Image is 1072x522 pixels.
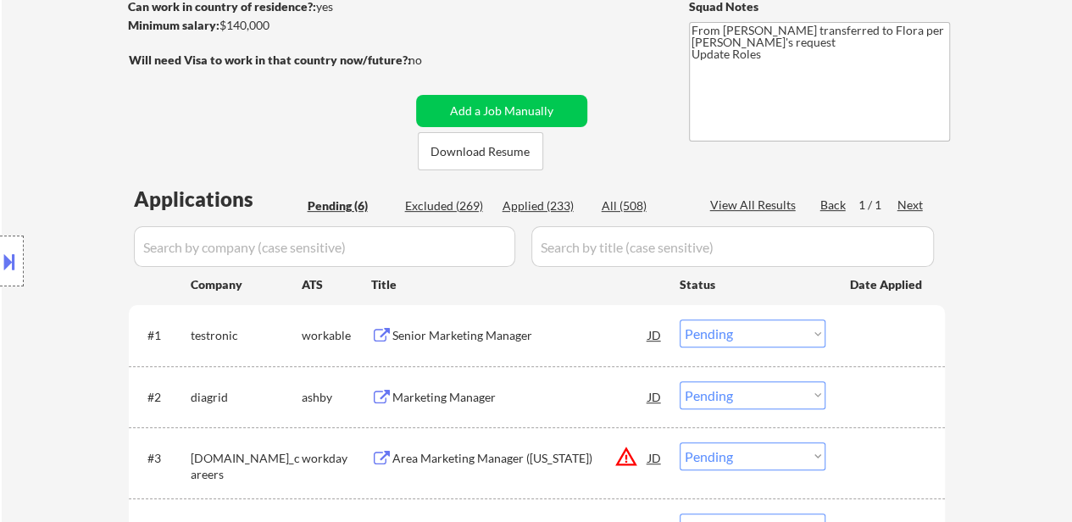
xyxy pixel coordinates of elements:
button: Add a Job Manually [416,95,587,127]
div: 1 / 1 [858,197,897,214]
div: Pending (6) [308,197,392,214]
div: JD [647,319,664,350]
div: ashby [302,389,371,406]
input: Search by company (case sensitive) [134,226,515,267]
div: #3 [147,450,177,467]
div: [DOMAIN_NAME]_careers [191,450,302,483]
div: View All Results [710,197,801,214]
div: workday [302,450,371,467]
input: Search by title (case sensitive) [531,226,934,267]
div: Status [680,269,825,299]
div: workable [302,327,371,344]
div: no [408,52,457,69]
div: Area Marketing Manager ([US_STATE]) [392,450,648,467]
div: Applied (233) [503,197,587,214]
div: JD [647,381,664,412]
button: Download Resume [418,132,543,170]
button: warning_amber [614,445,638,469]
strong: Minimum salary: [128,18,219,32]
div: Title [371,276,664,293]
strong: Will need Visa to work in that country now/future?: [129,53,411,67]
div: Excluded (269) [405,197,490,214]
div: Date Applied [850,276,925,293]
div: Marketing Manager [392,389,648,406]
div: ATS [302,276,371,293]
div: All (508) [602,197,686,214]
div: Back [820,197,847,214]
div: JD [647,442,664,473]
div: Next [897,197,925,214]
div: $140,000 [128,17,410,34]
div: Senior Marketing Manager [392,327,648,344]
